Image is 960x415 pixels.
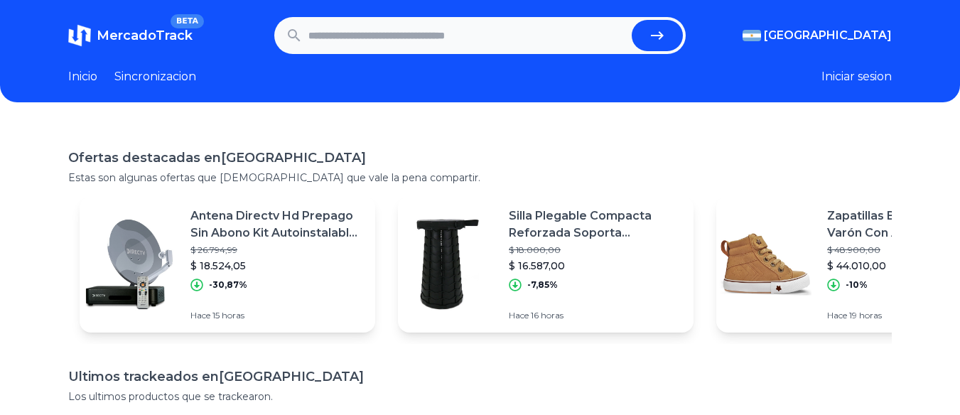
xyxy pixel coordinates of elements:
[509,259,682,273] p: $ 16.587,00
[846,279,868,291] p: -10%
[68,367,892,387] h1: Ultimos trackeados en [GEOGRAPHIC_DATA]
[80,196,375,333] a: Featured imageAntena Directv Hd Prepago Sin Abono Kit Autoinstalable 46 Cm$ 26.794,99$ 18.524,05-...
[821,68,892,85] button: Iniciar sesion
[527,279,558,291] p: -7,85%
[68,389,892,404] p: Los ultimos productos que se trackearon.
[764,27,892,44] span: [GEOGRAPHIC_DATA]
[171,14,204,28] span: BETA
[68,24,91,47] img: MercadoTrack
[97,28,193,43] span: MercadoTrack
[743,27,892,44] button: [GEOGRAPHIC_DATA]
[190,259,364,273] p: $ 18.524,05
[68,24,193,47] a: MercadoTrackBETA
[190,207,364,242] p: Antena Directv Hd Prepago Sin Abono Kit Autoinstalable 46 Cm
[398,196,694,333] a: Featured imageSilla Plegable Compacta Reforzada Soporta [GEOGRAPHIC_DATA]$ 18.000,00$ 16.587,00-7...
[80,215,179,314] img: Featured image
[209,279,247,291] p: -30,87%
[509,244,682,256] p: $ 18.000,00
[68,148,892,168] h1: Ofertas destacadas en [GEOGRAPHIC_DATA]
[743,30,761,41] img: Argentina
[716,215,816,314] img: Featured image
[190,244,364,256] p: $ 26.794,99
[509,207,682,242] p: Silla Plegable Compacta Reforzada Soporta [GEOGRAPHIC_DATA]
[68,171,892,185] p: Estas son algunas ofertas que [DEMOGRAPHIC_DATA] que vale la pena compartir.
[190,310,364,321] p: Hace 15 horas
[398,215,497,314] img: Featured image
[114,68,196,85] a: Sincronizacion
[509,310,682,321] p: Hace 16 horas
[68,68,97,85] a: Inicio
